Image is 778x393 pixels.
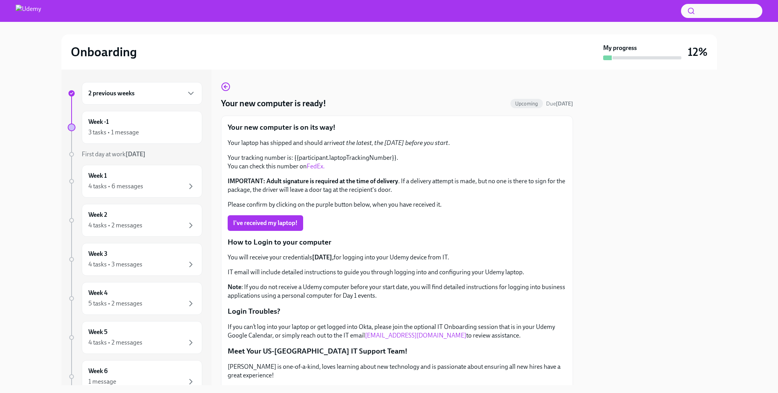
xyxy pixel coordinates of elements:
a: [EMAIL_ADDRESS][DOMAIN_NAME] [365,332,466,339]
div: 4 tasks • 2 messages [88,338,142,347]
p: Your laptop has shipped and should arrive . [228,139,566,147]
p: If you can’t log into your laptop or get logged into Okta, please join the optional IT Onboarding... [228,323,566,340]
strong: [DATE] [556,100,573,107]
h6: 2 previous weeks [88,89,135,98]
strong: Note [228,283,241,291]
h6: Week 4 [88,289,108,297]
span: Due [546,100,573,107]
h6: Week 2 [88,211,107,219]
button: I've received my laptop! [228,215,303,231]
p: . If a delivery attempt is made, but no one is there to sign for the package, the driver will lea... [228,177,566,194]
a: Week 14 tasks • 6 messages [68,165,202,198]
a: Week 34 tasks • 3 messages [68,243,202,276]
strong: [DATE] [126,150,146,158]
div: 4 tasks • 6 messages [88,182,143,191]
strong: My progress [603,44,637,52]
p: You will receive your credentials for logging into your Udemy device from IT. [228,253,566,262]
h6: Week 3 [88,250,108,258]
p: Your tracking number is: {{participant.laptopTrackingNumber}}. You can check this number on [228,154,566,171]
h4: Your new computer is ready! [221,98,326,109]
a: Week 54 tasks • 2 messages [68,321,202,354]
p: [PERSON_NAME] is one-of-a-kind, loves learning about new technology and is passionate about ensur... [228,363,566,380]
div: 5 tasks • 2 messages [88,299,142,308]
div: 4 tasks • 2 messages [88,221,142,230]
p: Login Troubles? [228,306,566,316]
a: FedEx. [307,163,325,170]
h6: Week 6 [88,367,108,375]
p: Meet Your US-[GEOGRAPHIC_DATA] IT Support Team! [228,346,566,356]
a: Week 45 tasks • 2 messages [68,282,202,315]
h2: Onboarding [71,44,137,60]
p: Please confirm by clicking on the purple button below, when you have received it. [228,200,566,209]
span: First day at work [82,150,146,158]
p: IT email will include detailed instructions to guide you through logging into and configuring you... [228,268,566,277]
span: I've received my laptop! [233,219,298,227]
p: Your new computer is on its way! [228,122,566,132]
h6: Week 1 [88,171,107,180]
em: at the latest, the [DATE] before you start [339,139,448,146]
div: 3 tasks • 1 message [88,128,139,137]
p: How to Login to your computer [228,237,566,247]
span: September 6th, 2025 14:00 [546,100,573,107]
strong: IMPORTANT: Adult signature is required at the time of delivery [228,177,398,185]
a: Week 24 tasks • 2 messages [68,204,202,237]
p: : If you do not receive a Udemy computer before your start date, you will find detailed instructi... [228,283,566,300]
h3: 12% [688,45,708,59]
a: Week -13 tasks • 1 message [68,111,202,144]
img: Udemy [16,5,41,17]
h6: Week 5 [88,328,108,336]
div: 4 tasks • 3 messages [88,260,142,269]
div: 2 previous weeks [82,82,202,105]
span: Upcoming [510,101,543,107]
div: 1 message [88,377,116,386]
a: First day at work[DATE] [68,150,202,159]
a: Week 61 message [68,360,202,393]
h6: Week -1 [88,118,109,126]
strong: [DATE], [312,254,334,261]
